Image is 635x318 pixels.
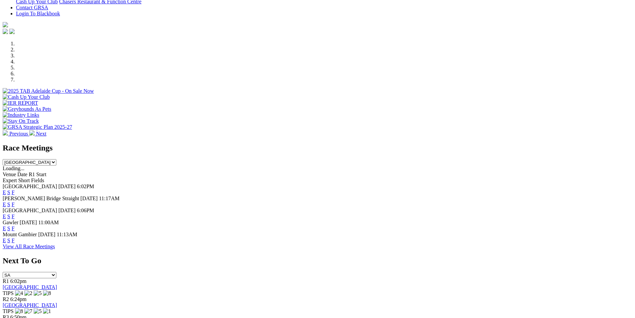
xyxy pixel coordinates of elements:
[29,172,46,177] span: R1 Start
[3,29,8,34] img: facebook.svg
[12,214,15,219] a: F
[34,290,42,296] img: 5
[9,131,28,136] span: Previous
[16,5,48,10] a: Contact GRSA
[31,178,44,183] span: Fields
[3,244,55,249] a: View All Race Meetings
[3,208,57,213] span: [GEOGRAPHIC_DATA]
[3,290,14,296] span: TIPS
[3,178,17,183] span: Expert
[7,190,10,195] a: S
[3,166,24,171] span: Loading...
[3,202,6,207] a: E
[3,238,6,243] a: E
[3,124,72,130] img: GRSA Strategic Plan 2025-27
[3,130,8,135] img: chevron-left-pager-white.svg
[7,226,10,231] a: S
[15,308,23,314] img: 8
[3,172,16,177] span: Venue
[3,190,6,195] a: E
[7,238,10,243] a: S
[29,130,35,135] img: chevron-right-pager-white.svg
[3,22,8,27] img: logo-grsa-white.png
[24,308,32,314] img: 7
[3,131,29,136] a: Previous
[16,11,60,16] a: Login To Blackbook
[99,196,120,201] span: 11:17AM
[43,308,51,314] img: 1
[10,278,27,284] span: 6:02pm
[7,214,10,219] a: S
[20,220,37,225] span: [DATE]
[12,190,15,195] a: F
[10,296,27,302] span: 6:24pm
[3,196,79,201] span: [PERSON_NAME] Bridge Straight
[3,220,18,225] span: Gawler
[24,290,32,296] img: 2
[18,178,30,183] span: Short
[3,106,51,112] img: Greyhounds As Pets
[58,208,76,213] span: [DATE]
[3,302,57,308] a: [GEOGRAPHIC_DATA]
[77,184,94,189] span: 6:02PM
[3,226,6,231] a: E
[3,112,39,118] img: Industry Links
[3,118,39,124] img: Stay On Track
[38,232,56,237] span: [DATE]
[3,100,38,106] img: IER REPORT
[3,296,9,302] span: R2
[3,88,94,94] img: 2025 TAB Adelaide Cup - On Sale Now
[36,131,46,136] span: Next
[17,172,27,177] span: Date
[12,202,15,207] a: F
[12,238,15,243] a: F
[3,184,57,189] span: [GEOGRAPHIC_DATA]
[34,308,42,314] img: 5
[77,208,94,213] span: 6:06PM
[7,202,10,207] a: S
[3,278,9,284] span: R1
[3,94,50,100] img: Cash Up Your Club
[3,308,14,314] span: TIPS
[3,143,632,152] h2: Race Meetings
[9,29,15,34] img: twitter.svg
[3,232,37,237] span: Mount Gambier
[29,131,46,136] a: Next
[43,290,51,296] img: 8
[3,214,6,219] a: E
[15,290,23,296] img: 4
[3,256,632,265] h2: Next To Go
[58,184,76,189] span: [DATE]
[57,232,77,237] span: 11:13AM
[80,196,98,201] span: [DATE]
[3,284,57,290] a: [GEOGRAPHIC_DATA]
[12,226,15,231] a: F
[38,220,59,225] span: 11:00AM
